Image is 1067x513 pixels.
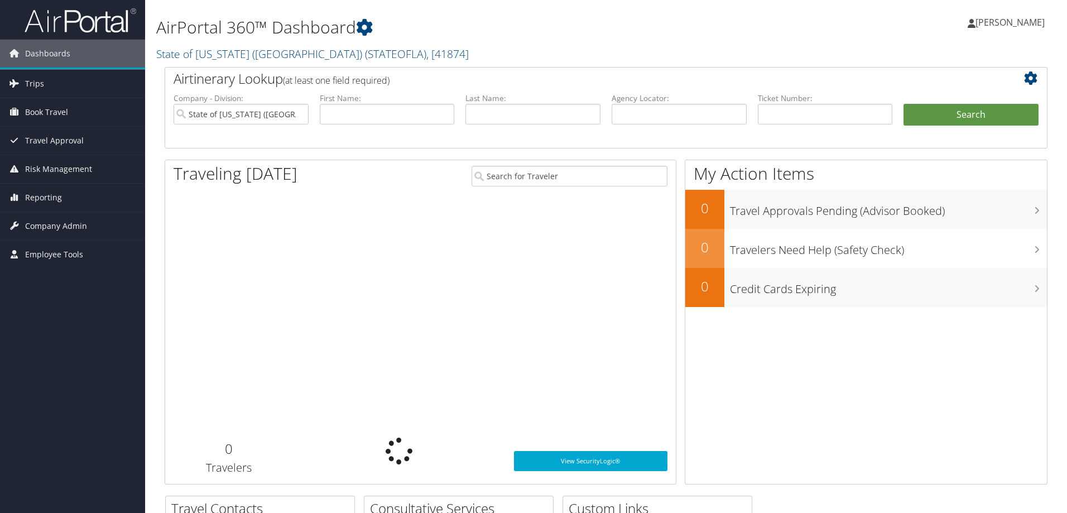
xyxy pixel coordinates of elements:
[685,190,1047,229] a: 0Travel Approvals Pending (Advisor Booked)
[174,460,285,476] h3: Travelers
[685,229,1047,268] a: 0Travelers Need Help (Safety Check)
[472,166,667,186] input: Search for Traveler
[685,162,1047,185] h1: My Action Items
[174,93,309,104] label: Company - Division:
[320,93,455,104] label: First Name:
[25,7,136,33] img: airportal-logo.png
[25,98,68,126] span: Book Travel
[25,184,62,212] span: Reporting
[174,69,965,88] h2: Airtinerary Lookup
[975,16,1045,28] span: [PERSON_NAME]
[758,93,893,104] label: Ticket Number:
[730,276,1047,297] h3: Credit Cards Expiring
[174,439,285,458] h2: 0
[685,199,724,218] h2: 0
[25,155,92,183] span: Risk Management
[283,74,390,87] span: (at least one field required)
[25,70,44,98] span: Trips
[685,238,724,257] h2: 0
[612,93,747,104] label: Agency Locator:
[174,162,297,185] h1: Traveling [DATE]
[685,268,1047,307] a: 0Credit Cards Expiring
[365,46,426,61] span: ( STATEOFLA )
[514,451,667,471] a: View SecurityLogic®
[156,16,756,39] h1: AirPortal 360™ Dashboard
[25,127,84,155] span: Travel Approval
[25,241,83,269] span: Employee Tools
[968,6,1056,39] a: [PERSON_NAME]
[685,277,724,296] h2: 0
[156,46,469,61] a: State of [US_STATE] ([GEOGRAPHIC_DATA])
[25,212,87,240] span: Company Admin
[426,46,469,61] span: , [ 41874 ]
[903,104,1039,126] button: Search
[730,198,1047,219] h3: Travel Approvals Pending (Advisor Booked)
[465,93,600,104] label: Last Name:
[730,237,1047,258] h3: Travelers Need Help (Safety Check)
[25,40,70,68] span: Dashboards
